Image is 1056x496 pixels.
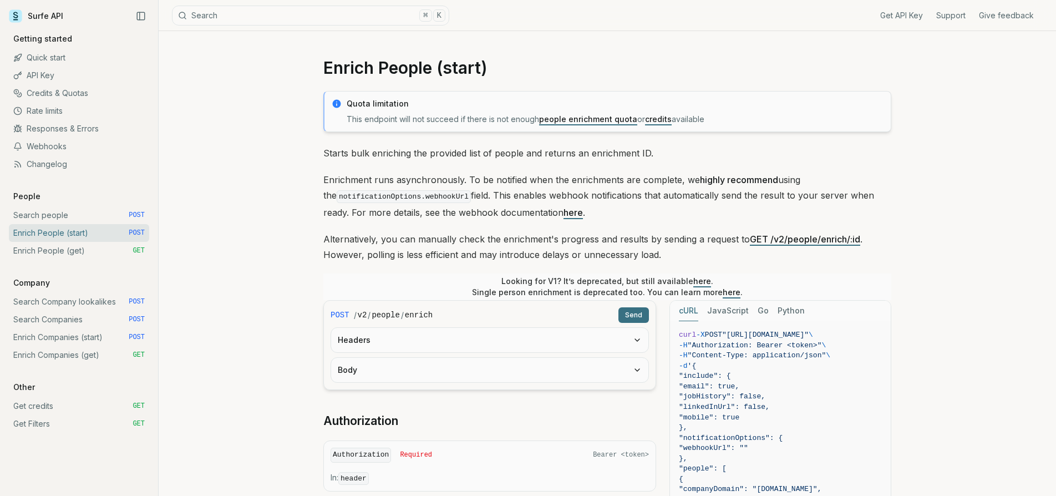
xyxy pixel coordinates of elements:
p: In: [331,472,649,484]
span: Bearer <token> [593,451,649,459]
code: header [338,472,369,485]
a: people enrichment quota [539,114,637,124]
span: -H [679,341,688,350]
span: GET [133,246,145,255]
a: Enrich People (get) GET [9,242,149,260]
a: here [563,207,583,218]
a: Give feedback [979,10,1034,21]
a: Support [936,10,966,21]
a: credits [645,114,672,124]
p: People [9,191,45,202]
span: "[URL][DOMAIN_NAME]" [722,331,809,339]
button: Send [618,307,649,323]
a: here [693,276,711,286]
span: }, [679,423,688,432]
a: Webhooks [9,138,149,155]
button: cURL [679,301,698,321]
button: Python [778,301,805,321]
a: Get Filters GET [9,415,149,433]
span: / [401,310,404,321]
span: '{ [688,362,697,370]
span: GET [133,402,145,411]
span: / [368,310,370,321]
a: Enrich People (start) POST [9,224,149,242]
span: "webhookUrl": "" [679,444,748,452]
span: { [679,475,683,483]
a: API Key [9,67,149,84]
p: This endpoint will not succeed if there is not enough or available [347,114,884,125]
code: Authorization [331,448,391,463]
span: POST [129,315,145,324]
span: \ [821,341,826,350]
a: Search people POST [9,206,149,224]
span: curl [679,331,696,339]
button: Headers [331,328,648,352]
a: Get credits GET [9,397,149,415]
code: enrich [405,310,433,321]
a: Enrich Companies (get) GET [9,346,149,364]
strong: highly recommend [700,174,778,185]
button: Body [331,358,648,382]
span: POST [129,297,145,306]
span: "Content-Type: application/json" [688,351,826,360]
p: Starts bulk enriching the provided list of people and returns an enrichment ID. [323,145,891,161]
p: Getting started [9,33,77,44]
a: Rate limits [9,102,149,120]
span: "notificationOptions": { [679,434,783,442]
p: Looking for V1? It’s deprecated, but still available . Single person enrichment is deprecated too... [472,276,743,298]
code: people [372,310,399,321]
span: "email": true, [679,382,739,391]
span: "jobHistory": false, [679,392,765,401]
button: JavaScript [707,301,749,321]
a: GET /v2/people/enrich/:id [750,234,860,245]
p: Company [9,277,54,289]
p: Enrichment runs asynchronously. To be notified when the enrichments are complete, we using the fi... [323,172,891,220]
span: -H [679,351,688,360]
span: POST [129,333,145,342]
span: "people": [ [679,464,727,473]
kbd: K [433,9,445,22]
span: GET [133,419,145,428]
button: Collapse Sidebar [133,8,149,24]
span: -X [696,331,705,339]
button: Go [758,301,769,321]
span: \ [809,331,813,339]
h1: Enrich People (start) [323,58,891,78]
button: Search⌘K [172,6,449,26]
a: Surfe API [9,8,63,24]
a: Search Companies POST [9,311,149,328]
span: "Authorization: Bearer <token>" [688,341,822,350]
kbd: ⌘ [419,9,431,22]
span: }, [679,454,688,463]
a: Get API Key [880,10,923,21]
span: POST [129,229,145,237]
a: Enrich Companies (start) POST [9,328,149,346]
span: "linkedInUrl": false, [679,403,770,411]
a: Credits & Quotas [9,84,149,102]
p: Other [9,382,39,393]
span: \ [826,351,830,360]
code: v2 [358,310,367,321]
span: Required [400,451,432,459]
a: here [723,287,740,297]
span: GET [133,351,145,360]
a: Changelog [9,155,149,173]
span: / [354,310,357,321]
p: Quota limitation [347,98,884,109]
span: "mobile": true [679,413,739,422]
a: Search Company lookalikes POST [9,293,149,311]
code: notificationOptions.webhookUrl [337,190,471,203]
span: -d [679,362,688,370]
a: Responses & Errors [9,120,149,138]
span: POST [331,310,349,321]
a: Quick start [9,49,149,67]
span: "include": { [679,372,731,380]
span: "companyDomain": "[DOMAIN_NAME]", [679,485,821,493]
p: Alternatively, you can manually check the enrichment's progress and results by sending a request ... [323,231,891,262]
span: POST [129,211,145,220]
span: POST [705,331,722,339]
a: Authorization [323,413,398,429]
